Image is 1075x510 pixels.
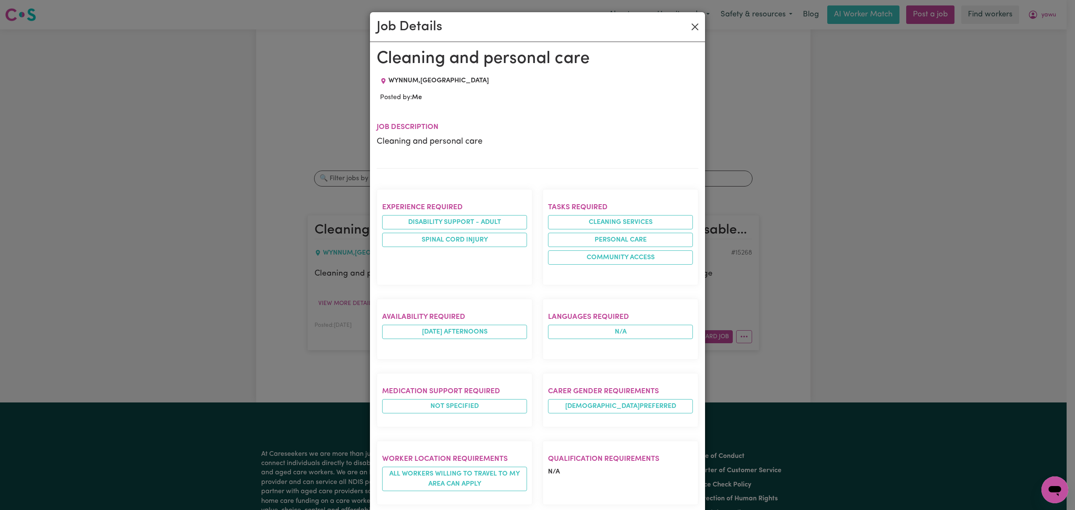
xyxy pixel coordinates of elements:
li: Community access [548,250,693,265]
h2: Experience required [382,203,527,212]
span: All workers willing to travel to my area can apply [382,467,527,491]
span: WYNNUM , [GEOGRAPHIC_DATA] [388,77,489,84]
li: Disability support - Adult [382,215,527,229]
li: Spinal cord injury [382,233,527,247]
h2: Carer gender requirements [548,387,693,396]
span: N/A [548,468,560,475]
h2: Availability required [382,313,527,321]
li: [DATE] afternoons [382,325,527,339]
h2: Tasks required [548,203,693,212]
h2: Job description [377,123,698,131]
li: Personal care [548,233,693,247]
h2: Languages required [548,313,693,321]
span: [DEMOGRAPHIC_DATA] preferred [548,399,693,413]
h2: Qualification requirements [548,455,693,463]
h2: Job Details [377,19,442,35]
li: Cleaning services [548,215,693,229]
span: N/A [548,325,693,339]
h1: Cleaning and personal care [377,49,698,69]
span: Posted by: [380,94,422,101]
b: Me [412,94,422,101]
p: Cleaning and personal care [377,135,698,148]
h2: Worker location requirements [382,455,527,463]
h2: Medication Support Required [382,387,527,396]
button: Close [688,20,702,34]
span: Not specified [382,399,527,413]
div: Job location: WYNNUM, Queensland [377,76,492,86]
iframe: Button to launch messaging window, conversation in progress [1041,476,1068,503]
